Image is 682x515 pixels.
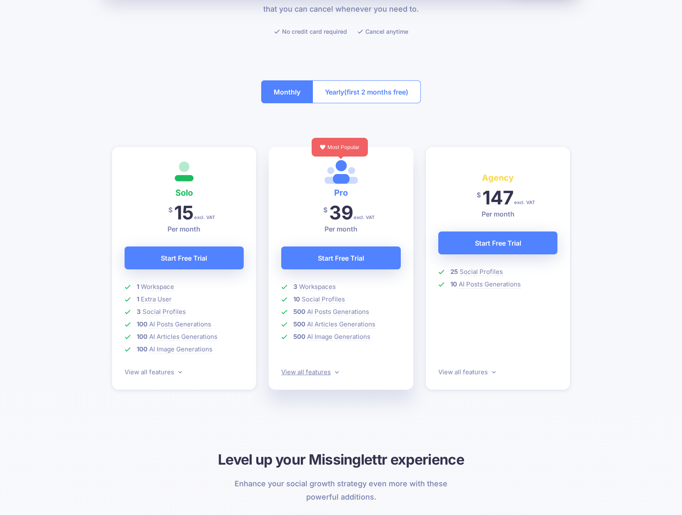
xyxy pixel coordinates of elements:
span: 147 [482,186,514,209]
b: 500 [293,320,305,328]
a: Start Free Trial [281,246,401,269]
span: Social Profiles [302,295,345,304]
a: View all features [125,368,182,376]
span: Social Profiles [460,268,503,276]
li: Cancel anytime [357,26,408,37]
b: 1 [137,295,139,303]
span: AI Posts Generations [459,280,521,289]
p: Enhance your social growth strategy even more with these powerful additions. [230,477,452,504]
h3: Level up your Missinglettr experience [112,450,570,469]
span: Extra User [141,295,172,304]
h4: Pro [281,186,401,199]
span: 15 [174,201,194,224]
span: (first 2 months free) [344,85,408,99]
b: 100 [137,345,147,353]
span: AI Image Generations [307,333,370,341]
span: Workspaces [299,283,336,291]
span: AI Articles Generations [149,333,217,341]
p: Per month [281,224,401,234]
span: 39 [329,201,353,224]
span: Workspace [141,283,174,291]
b: 100 [137,333,147,341]
span: Social Profiles [142,308,186,316]
b: 3 [293,283,297,291]
span: AI Posts Generations [149,320,211,328]
span: AI Image Generations [149,345,212,353]
a: View all features [281,368,339,376]
b: 25 [450,268,458,276]
h4: Agency [438,171,558,184]
button: Yearly(first 2 months free) [312,80,421,103]
b: 10 [450,280,457,288]
b: 1 [137,283,139,291]
span: $ [477,186,481,204]
a: Start Free Trial [438,231,558,254]
span: AI Articles Generations [307,320,375,328]
span: AI Posts Generations [307,308,369,316]
span: excl. VAT [514,200,535,205]
li: No credit card required [274,26,347,37]
b: 3 [137,308,141,316]
b: 100 [137,320,147,328]
span: $ [323,201,327,219]
a: View all features [438,368,496,376]
span: $ [168,201,172,219]
a: Start Free Trial [125,246,244,269]
p: Per month [125,224,244,234]
button: Monthly [261,80,313,103]
span: excl. VAT [354,215,375,220]
b: 10 [293,295,300,303]
b: 500 [293,308,305,316]
span: excl. VAT [194,215,215,220]
b: 500 [293,333,305,341]
h4: Solo [125,186,244,199]
div: Most Popular [312,138,368,157]
p: Per month [438,209,558,219]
